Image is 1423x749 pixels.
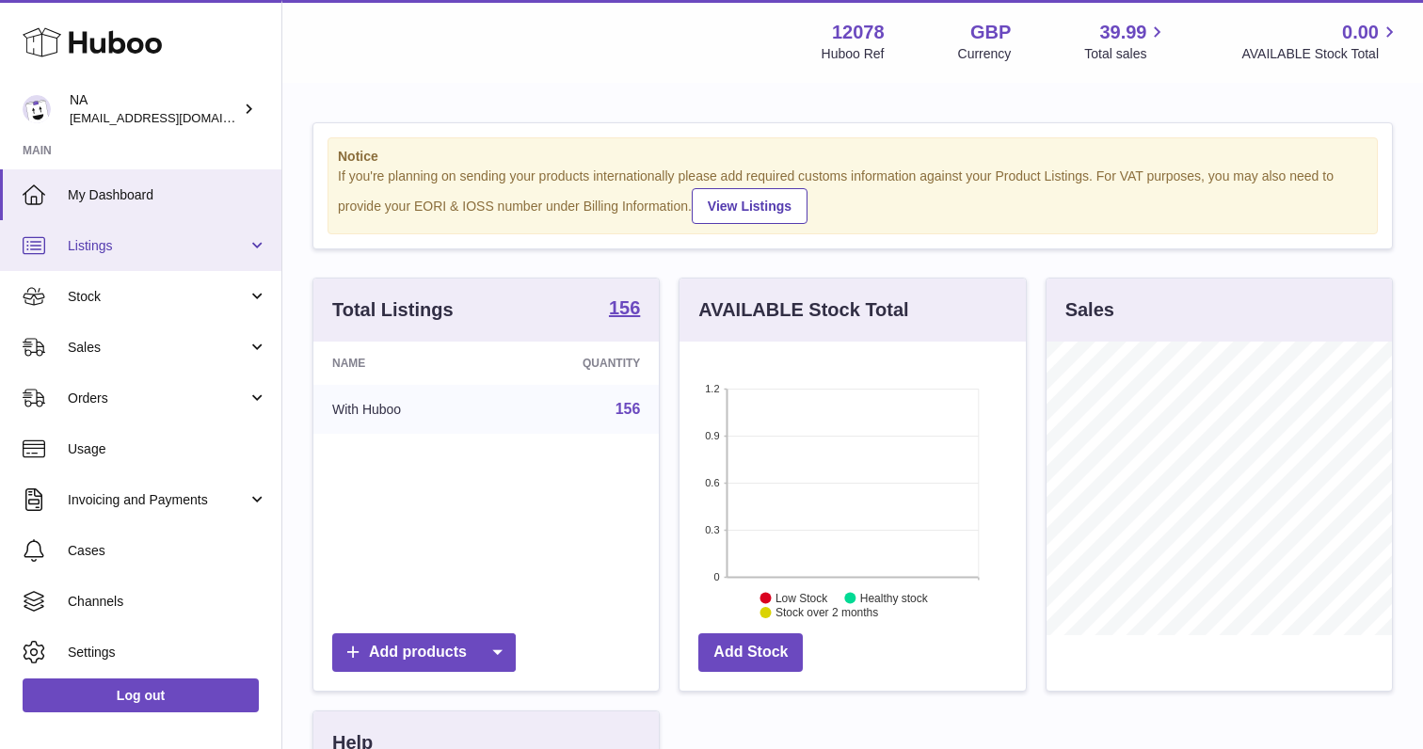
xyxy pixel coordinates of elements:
text: Low Stock [775,591,828,604]
span: Stock [68,288,248,306]
div: NA [70,91,239,127]
a: View Listings [692,188,807,224]
a: 0.00 AVAILABLE Stock Total [1241,20,1400,63]
strong: 12078 [832,20,885,45]
span: Settings [68,644,267,661]
span: Orders [68,390,248,407]
text: 1.2 [706,383,720,394]
span: [EMAIL_ADDRESS][DOMAIN_NAME] [70,110,277,125]
span: Cases [68,542,267,560]
span: Invoicing and Payments [68,491,248,509]
a: Add products [332,633,516,672]
strong: Notice [338,148,1367,166]
strong: 156 [609,298,640,317]
text: 0 [714,571,720,582]
span: Listings [68,237,248,255]
div: If you're planning on sending your products internationally please add required customs informati... [338,167,1367,224]
th: Name [313,342,496,385]
text: 0.9 [706,430,720,441]
span: Usage [68,440,267,458]
img: internalAdmin-12078@internal.huboo.com [23,95,51,123]
span: My Dashboard [68,186,267,204]
text: Stock over 2 months [775,606,878,619]
strong: GBP [970,20,1011,45]
span: Channels [68,593,267,611]
span: Total sales [1084,45,1168,63]
h3: AVAILABLE Stock Total [698,297,908,323]
a: 156 [616,401,641,417]
div: Huboo Ref [822,45,885,63]
a: 39.99 Total sales [1084,20,1168,63]
text: 0.6 [706,477,720,488]
div: Currency [958,45,1012,63]
text: 0.3 [706,524,720,535]
span: Sales [68,339,248,357]
a: Add Stock [698,633,803,672]
a: Log out [23,678,259,712]
h3: Sales [1065,297,1114,323]
h3: Total Listings [332,297,454,323]
text: Healthy stock [860,591,929,604]
td: With Huboo [313,385,496,434]
a: 156 [609,298,640,321]
span: 0.00 [1342,20,1379,45]
span: 39.99 [1099,20,1146,45]
th: Quantity [496,342,660,385]
span: AVAILABLE Stock Total [1241,45,1400,63]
